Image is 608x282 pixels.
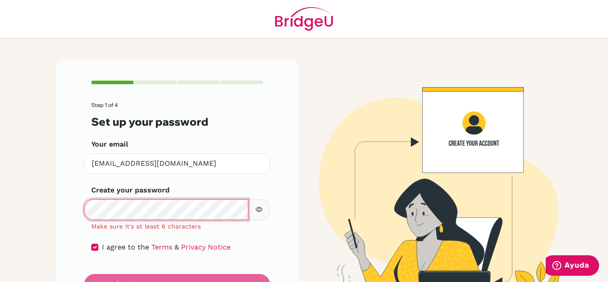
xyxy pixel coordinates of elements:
label: Create your password [91,185,170,196]
a: Privacy Notice [181,243,231,251]
span: I agree to the [102,243,149,251]
iframe: Abre un widget desde donde se puede obtener más información [546,255,599,278]
input: Insert your email* [84,153,270,174]
a: Terms [151,243,172,251]
span: & [174,243,179,251]
label: Your email [91,139,128,150]
span: Step 1 of 4 [91,102,118,108]
h3: Set up your password [91,115,263,128]
div: Make sure it's at least 6 characters [84,222,270,231]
